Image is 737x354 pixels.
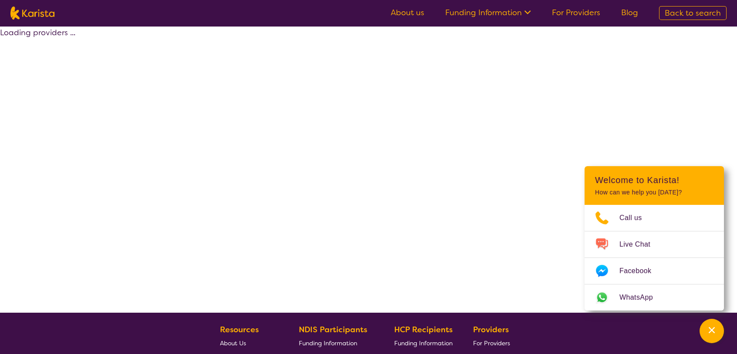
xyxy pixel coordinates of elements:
[299,324,367,335] b: NDIS Participants
[299,336,374,350] a: Funding Information
[619,291,663,304] span: WhatsApp
[585,205,724,311] ul: Choose channel
[445,7,531,18] a: Funding Information
[595,175,713,185] h2: Welcome to Karista!
[659,6,727,20] a: Back to search
[394,339,453,347] span: Funding Information
[665,8,721,18] span: Back to search
[619,211,652,224] span: Call us
[391,7,424,18] a: About us
[619,238,661,251] span: Live Chat
[220,324,259,335] b: Resources
[473,336,514,350] a: For Providers
[220,339,246,347] span: About Us
[473,339,510,347] span: For Providers
[585,284,724,311] a: Web link opens in a new tab.
[299,339,357,347] span: Funding Information
[700,319,724,343] button: Channel Menu
[394,336,453,350] a: Funding Information
[473,324,509,335] b: Providers
[220,336,278,350] a: About Us
[621,7,638,18] a: Blog
[619,264,662,277] span: Facebook
[10,7,54,20] img: Karista logo
[585,166,724,311] div: Channel Menu
[595,189,713,196] p: How can we help you [DATE]?
[552,7,600,18] a: For Providers
[394,324,453,335] b: HCP Recipients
